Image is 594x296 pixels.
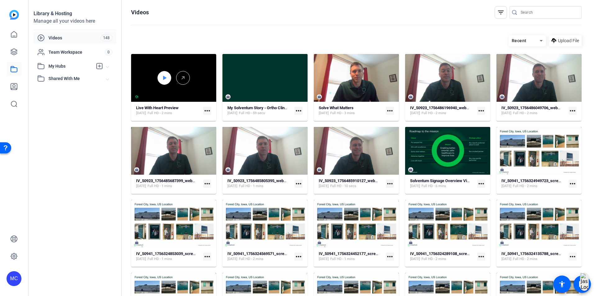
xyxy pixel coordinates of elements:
span: Full HD - 2 mins [513,257,537,262]
input: Search [521,9,577,16]
strong: IV_50941_1756324853039_screen [136,251,197,256]
strong: IV_50941_1756324569571_screen [227,251,289,256]
strong: My Solventum Story - Ortho Clinical Specialist Group [227,105,321,110]
strong: IV_50923_1756485687399_webcam [136,178,200,183]
mat-icon: more_horiz [203,107,211,115]
mat-expansion-panel-header: My Hubs [34,60,116,72]
a: Live With Heart Preview[DATE]Full HD - 2 mins [136,105,201,116]
a: My Solventum Story - Ortho Clinical Specialist Group[DATE]Full HD - 59 secs [227,105,292,116]
span: Full HD - 1 mins [330,257,355,262]
mat-icon: more_horiz [569,107,577,115]
span: Full HD - 2 mins [239,257,263,262]
button: Upload File [549,35,582,46]
span: 0 [105,49,112,56]
mat-icon: more_horiz [295,180,303,188]
a: IV_50923_1756486196940_webcam[DATE]Full HD - 2 mins [410,105,475,116]
mat-icon: more_horiz [295,107,303,115]
span: [DATE] [501,184,511,189]
strong: IV_50941_1756324135788_screen [501,251,563,256]
span: [DATE] [136,111,146,116]
span: Full HD - 2 mins [513,111,537,116]
a: IV_50923_1756485687399_webcam[DATE]Full HD - 1 mins [136,178,201,189]
a: IV_50941_1756324949723_screen[DATE]Full HD - 2 mins [501,178,566,189]
a: Solventum Signage Overview Video[DATE]Full HD - 6 mins [410,178,475,189]
a: IV_50923_1756485805395_webcam[DATE]Full HD - 1 mins [227,178,292,189]
div: MC [7,271,21,286]
strong: IV_50941_1756324289108_screen [410,251,471,256]
span: Full HD - 2 mins [422,257,446,262]
span: [DATE] [136,257,146,262]
a: IV_50941_1756324853039_screen[DATE]Full HD - 1 mins [136,251,201,262]
a: IV_50941_1756324569571_screen[DATE]Full HD - 2 mins [227,251,292,262]
strong: Live With Heart Preview [136,105,179,110]
span: [DATE] [410,184,420,189]
mat-expansion-panel-header: Shared With Me [34,72,116,85]
img: blue-gradient.svg [9,10,19,20]
mat-icon: more_horiz [569,180,577,188]
mat-icon: more_horiz [477,180,485,188]
strong: IV_50923_1756485805395_webcam [227,178,291,183]
span: [DATE] [319,111,329,116]
span: 148 [100,34,112,41]
span: [DATE] [227,257,237,262]
span: [DATE] [319,184,329,189]
span: [DATE] [501,111,511,116]
div: Manage all your videos here [34,17,116,25]
div: Library & Hosting [34,10,116,17]
mat-icon: more_horiz [386,107,394,115]
span: Full HD - 3 mins [330,111,355,116]
a: IV_50941_1756324452177_screen[DATE]Full HD - 1 mins [319,251,383,262]
mat-icon: message [578,280,586,288]
mat-icon: filter_list [497,9,505,16]
mat-icon: more_horiz [295,253,303,261]
strong: IV_50941_1756324452177_screen [319,251,380,256]
a: Solve What Matters[DATE]Full HD - 3 mins [319,105,383,116]
h1: Videos [131,9,149,16]
mat-icon: more_horiz [386,180,394,188]
a: IV_50941_1756324135788_screen[DATE]Full HD - 2 mins [501,251,566,262]
span: [DATE] [227,111,237,116]
span: [DATE] [227,184,237,189]
strong: Solve What Matters [319,105,354,110]
span: My Hubs [48,63,93,70]
span: Full HD - 2 mins [148,111,172,116]
mat-icon: more_horiz [569,253,577,261]
a: IV_50941_1756324289108_screen[DATE]Full HD - 2 mins [410,251,475,262]
strong: IV_50941_1756324949723_screen [501,178,563,183]
span: Full HD - 10 secs [330,184,356,189]
mat-icon: more_horiz [386,253,394,261]
span: Full HD - 1 mins [148,257,172,262]
a: IV_50923_1756486049706_webcam[DATE]Full HD - 2 mins [501,105,566,116]
span: [DATE] [501,257,511,262]
span: Shared With Me [48,75,106,82]
mat-icon: more_horiz [203,253,211,261]
span: Full HD - 59 secs [239,111,265,116]
strong: IV_50923_1756486049706_webcam [501,105,565,110]
strong: IV_50923_1756485910127_webcam [319,178,383,183]
span: Full HD - 2 mins [422,111,446,116]
mat-icon: more_horiz [477,253,485,261]
span: Full HD - 1 mins [148,184,172,189]
span: [DATE] [410,111,420,116]
strong: IV_50923_1756486196940_webcam [410,105,474,110]
span: Videos [48,35,100,41]
span: Team Workspace [48,49,105,55]
span: Full HD - 2 mins [513,184,537,189]
mat-icon: accessibility [558,280,566,288]
span: Full HD - 6 mins [422,184,446,189]
mat-icon: more_horiz [477,107,485,115]
strong: Solventum Signage Overview Video [410,178,473,183]
a: IV_50923_1756485910127_webcam[DATE]Full HD - 10 secs [319,178,383,189]
span: Full HD - 1 mins [239,184,263,189]
span: [DATE] [410,257,420,262]
span: [DATE] [319,257,329,262]
mat-icon: more_horiz [203,180,211,188]
span: [DATE] [136,184,146,189]
span: Upload File [558,38,579,44]
span: Recent [512,38,527,43]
